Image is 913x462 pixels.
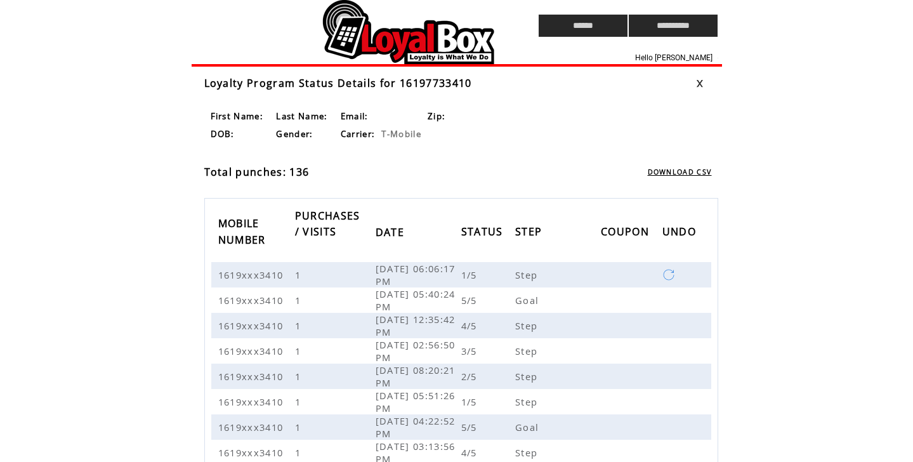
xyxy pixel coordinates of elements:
[376,364,456,389] span: [DATE] 08:20:21 PM
[295,208,372,261] a: PURCHASES / VISITS
[218,268,287,281] span: 1619xxx3410
[218,345,287,357] span: 1619xxx3410
[376,222,407,246] span: DATE
[218,395,287,408] span: 1619xxx3410
[461,395,480,408] span: 1/5
[461,345,480,357] span: 3/5
[376,414,456,440] span: [DATE] 04:22:52 PM
[376,262,456,287] span: [DATE] 06:06:17 PM
[295,294,304,307] span: 1
[515,268,541,281] span: Step
[428,110,445,122] span: Zip:
[295,319,304,332] span: 1
[376,287,456,313] span: [DATE] 05:40:24 PM
[295,221,340,245] span: / VISITS
[218,319,287,332] span: 1619xxx3410
[295,206,364,229] span: PURCHASES
[376,221,411,244] a: DATE
[515,294,542,307] span: Goal
[295,370,304,383] span: 1
[648,168,712,176] a: DOWNLOAD CSV
[295,268,304,281] span: 1
[295,446,304,459] span: 1
[218,213,272,253] a: MOBILE NUMBER
[376,338,456,364] span: [DATE] 02:56:50 PM
[461,446,480,459] span: 4/5
[461,370,480,383] span: 2/5
[515,319,541,332] span: Step
[601,221,652,245] span: COUPON
[341,110,369,122] span: Email:
[515,446,541,459] span: Step
[381,128,421,140] span: T-Mobile
[295,345,304,357] span: 1
[515,395,541,408] span: Step
[515,370,541,383] span: Step
[341,128,376,140] span: Carrier:
[461,268,480,281] span: 1/5
[662,221,699,245] span: UNDO
[376,313,456,338] span: [DATE] 12:35:42 PM
[276,110,327,122] span: Last Name:
[515,345,541,357] span: Step
[204,76,472,90] span: Loyalty Program Status Details for 16197733410
[204,165,310,179] span: Total punches: 136
[376,389,456,414] span: [DATE] 05:51:26 PM
[218,370,287,383] span: 1619xxx3410
[276,128,313,140] span: Gender:
[211,110,264,122] span: First Name:
[461,221,506,245] span: STATUS
[461,319,480,332] span: 4/5
[515,421,542,433] span: Goal
[461,294,480,307] span: 5/5
[295,421,304,433] span: 1
[635,53,713,62] span: Hello [PERSON_NAME]
[218,421,287,433] span: 1619xxx3410
[295,395,304,408] span: 1
[461,421,480,433] span: 5/5
[218,294,287,307] span: 1619xxx3410
[218,213,269,253] span: MOBILE NUMBER
[218,446,287,459] span: 1619xxx3410
[211,128,235,140] span: DOB:
[515,221,545,245] span: STEP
